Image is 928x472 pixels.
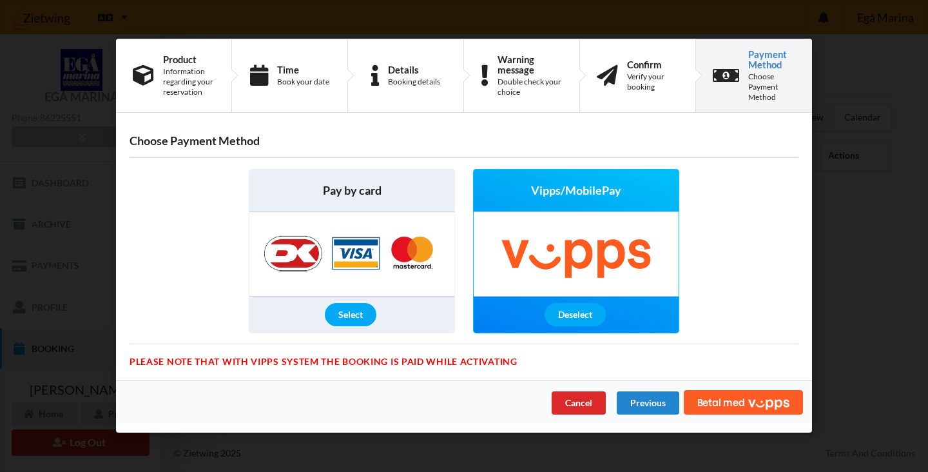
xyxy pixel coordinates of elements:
div: Time [277,64,329,75]
h3: Choose Payment Method [130,133,798,148]
div: Payment Method [748,49,795,70]
div: Booking details [388,77,440,87]
div: Please note that with Vipps system the Booking is paid while activating [130,344,798,358]
span: Vipps/MobilePay [531,182,621,199]
img: Vipps/MobilePay [474,212,679,296]
div: Select [325,303,376,326]
div: Double check your choice [498,77,563,97]
div: Product [163,54,215,64]
img: Nets [251,212,453,296]
div: Choose Payment Method [748,72,795,103]
div: Confirm [627,59,679,70]
div: Details [388,64,440,75]
div: Verify your booking [627,72,679,92]
div: Cancel [552,391,606,415]
div: Book your date [277,77,329,87]
span: Pay by card [323,182,382,199]
div: Warning message [498,54,563,75]
div: Previous [617,391,679,415]
div: Information regarding your reservation [163,66,215,97]
div: Deselect [545,303,606,326]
